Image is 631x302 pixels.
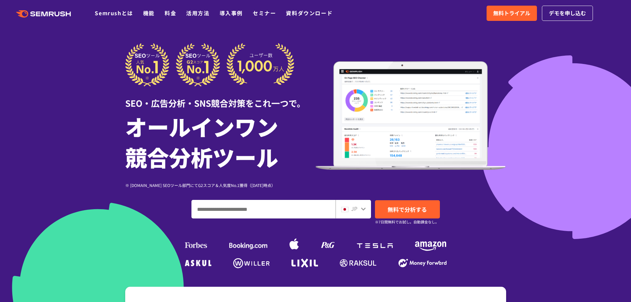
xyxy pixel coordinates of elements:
small: ※7日間無料でお試し。自動課金なし。 [375,219,439,225]
a: 導入事例 [220,9,243,17]
div: SEO・広告分析・SNS競合対策をこれ一つで。 [125,87,316,109]
a: 無料トライアル [487,6,537,21]
a: 料金 [165,9,176,17]
a: 資料ダウンロード [286,9,333,17]
span: 無料で分析する [388,205,427,213]
a: 無料で分析する [375,200,440,218]
a: セミナー [253,9,276,17]
a: 活用方法 [186,9,209,17]
h1: オールインワン 競合分析ツール [125,111,316,172]
span: 無料トライアル [493,9,530,18]
a: 機能 [143,9,155,17]
input: ドメイン、キーワードまたはURLを入力してください [192,200,335,218]
span: JP [351,205,357,212]
a: Semrushとは [95,9,133,17]
a: デモを申し込む [542,6,593,21]
div: ※ [DOMAIN_NAME] SEOツール部門にてG2スコア＆人気度No.1獲得（[DATE]時点） [125,182,316,188]
span: デモを申し込む [549,9,586,18]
